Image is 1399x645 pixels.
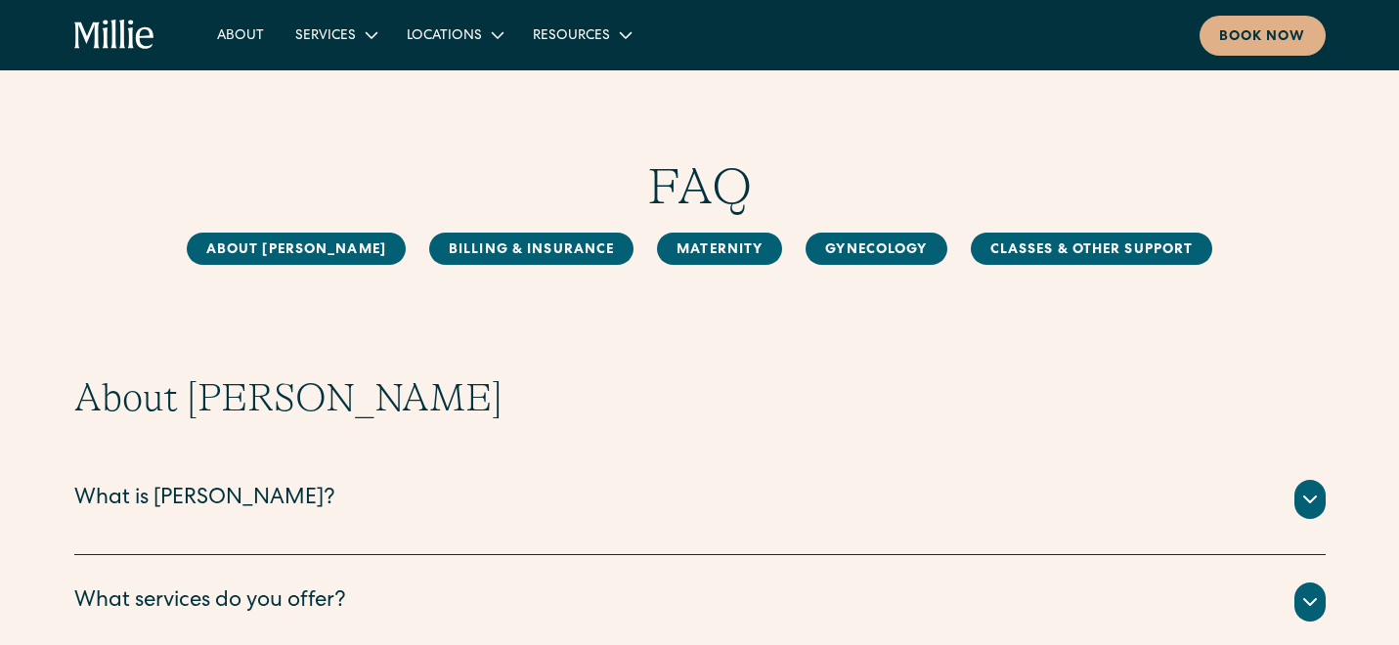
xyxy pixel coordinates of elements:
[407,26,482,47] div: Locations
[971,233,1213,265] a: Classes & Other Support
[429,233,634,265] a: Billing & Insurance
[517,19,645,51] div: Resources
[187,233,406,265] a: About [PERSON_NAME]
[295,26,356,47] div: Services
[1200,16,1326,56] a: Book now
[806,233,946,265] a: Gynecology
[74,586,346,619] div: What services do you offer?
[201,19,280,51] a: About
[74,20,155,51] a: home
[74,156,1326,217] h1: FAQ
[657,233,782,265] a: MAternity
[1219,27,1306,48] div: Book now
[74,374,1326,421] h2: About [PERSON_NAME]
[74,484,335,516] div: What is [PERSON_NAME]?
[391,19,517,51] div: Locations
[280,19,391,51] div: Services
[533,26,610,47] div: Resources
